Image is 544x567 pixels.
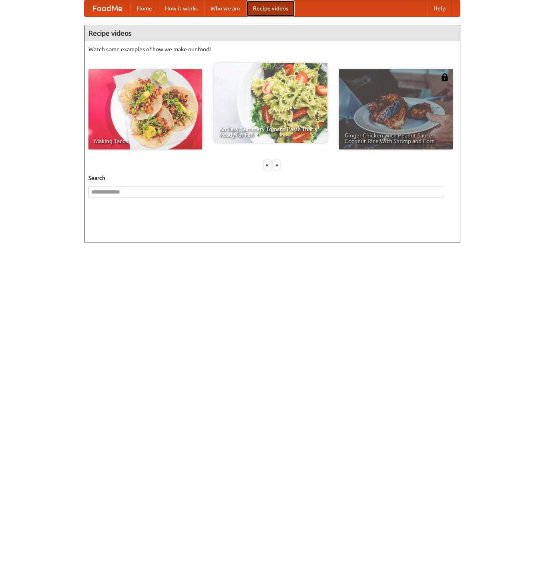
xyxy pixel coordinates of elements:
a: Recipe videos [247,0,295,16]
h5: Search [88,174,456,182]
a: An Easy, Summery Tomato Pasta That's Ready for Fall [214,63,327,143]
a: FoodMe [84,0,130,16]
a: Who we are [204,0,247,16]
img: 483408.png [441,73,449,81]
a: Making Tacos [88,69,202,149]
div: » [273,160,280,170]
h4: Recipe videos [84,25,460,41]
p: Watch some examples of how we make our food! [88,45,456,53]
div: « [264,160,271,170]
a: How it works [159,0,204,16]
a: Help [427,0,452,16]
span: An Easy, Summery Tomato Pasta That's Ready for Fall [219,126,322,137]
a: Home [130,0,159,16]
span: Making Tacos [94,138,197,144]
